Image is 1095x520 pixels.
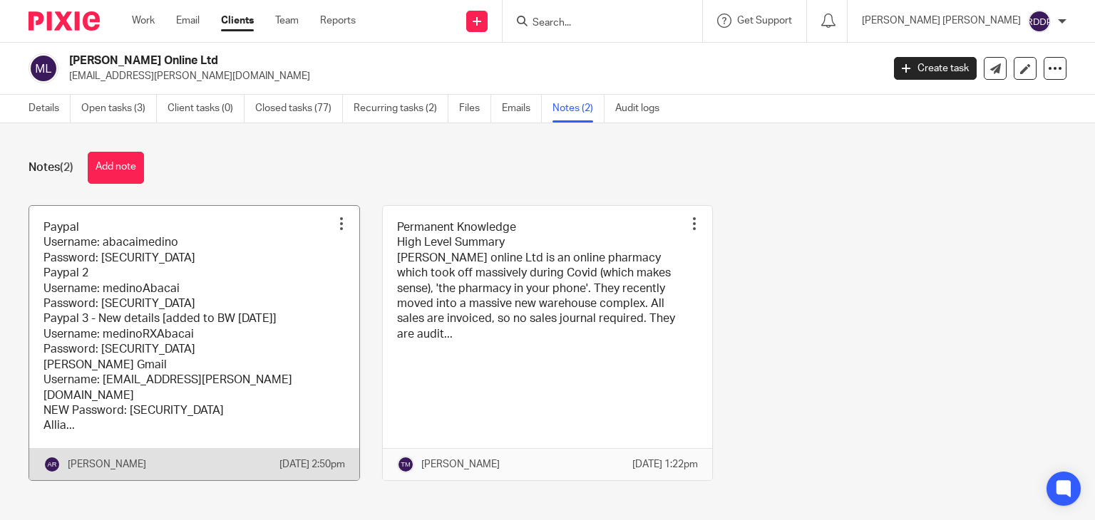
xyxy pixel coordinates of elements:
span: (2) [60,162,73,173]
a: Audit logs [615,95,670,123]
a: Clients [221,14,254,28]
a: Closed tasks (77) [255,95,343,123]
img: svg%3E [43,456,61,473]
img: svg%3E [29,53,58,83]
a: Recurring tasks (2) [354,95,448,123]
a: Email [176,14,200,28]
a: Notes (2) [552,95,605,123]
input: Search [531,17,659,30]
span: Get Support [737,16,792,26]
a: Create task [894,57,977,80]
p: [DATE] 2:50pm [279,457,345,472]
a: Files [459,95,491,123]
a: Team [275,14,299,28]
button: Add note [88,152,144,184]
p: [DATE] 1:22pm [632,457,698,472]
a: Details [29,95,71,123]
img: svg%3E [1028,10,1051,33]
img: svg%3E [397,456,414,473]
p: [PERSON_NAME] [68,457,146,472]
h1: Notes [29,160,73,175]
a: Emails [502,95,542,123]
h2: [PERSON_NAME] Online Ltd [69,53,712,68]
a: Work [132,14,155,28]
p: [EMAIL_ADDRESS][PERSON_NAME][DOMAIN_NAME] [69,69,873,83]
p: [PERSON_NAME] [421,457,500,472]
p: [PERSON_NAME] [PERSON_NAME] [862,14,1021,28]
a: Reports [320,14,356,28]
a: Open tasks (3) [81,95,157,123]
img: Pixie [29,11,100,31]
a: Client tasks (0) [168,95,245,123]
